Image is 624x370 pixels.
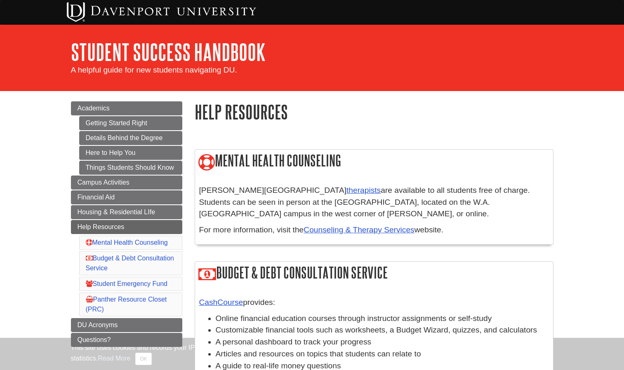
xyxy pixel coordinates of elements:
h2: Mental Health Counseling [195,150,553,173]
a: Student Emergency Fund [86,280,167,287]
a: Financial Aid [71,190,182,204]
li: A personal dashboard to track your progress [216,336,549,348]
span: DU Acronyms [78,321,118,328]
a: therapists [346,186,381,194]
a: CashCourse [199,298,243,307]
a: Student Success Handbook [71,39,266,65]
a: Housing & Residential LIfe [71,205,182,219]
li: Articles and resources on topics that students can relate to [216,348,549,360]
p: For more information, visit the website. [199,224,549,236]
a: Things Students Should Know [79,161,182,175]
a: Campus Activities [71,176,182,190]
span: Help Resources [78,223,125,230]
div: Guide Page Menu [71,101,182,347]
p: provides: [199,297,549,309]
a: Help Resources [71,220,182,234]
a: Details Behind the Degree [79,131,182,145]
span: Housing & Residential LIfe [78,208,155,215]
span: Academics [78,105,110,112]
h2: Budget & Debt Consultation Service [195,262,553,285]
a: Counseling & Therapy Services [304,225,414,234]
a: Budget & Debt Consultation Service [86,255,174,272]
h1: Help Resources [195,101,553,122]
span: Financial Aid [78,194,115,201]
li: Online financial education courses through instructor assignments or self-study [216,313,549,325]
li: Customizable financial tools such as worksheets, a Budget Wizard, quizzes, and calculators [216,324,549,336]
a: Panther Resource Closet (PRC) [86,296,167,313]
a: Questions? [71,333,182,347]
a: Academics [71,101,182,115]
span: A helpful guide for new students navigating DU. [71,66,237,74]
span: Campus Activities [78,179,130,186]
p: [PERSON_NAME][GEOGRAPHIC_DATA] are available to all students free of charge. Students can be seen... [199,185,549,220]
img: Davenport University [67,2,256,22]
span: Questions? [78,336,111,343]
a: Mental Health Counseling [86,239,168,246]
a: Here to Help You [79,146,182,160]
a: Getting Started Right [79,116,182,130]
a: DU Acronyms [71,318,182,332]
